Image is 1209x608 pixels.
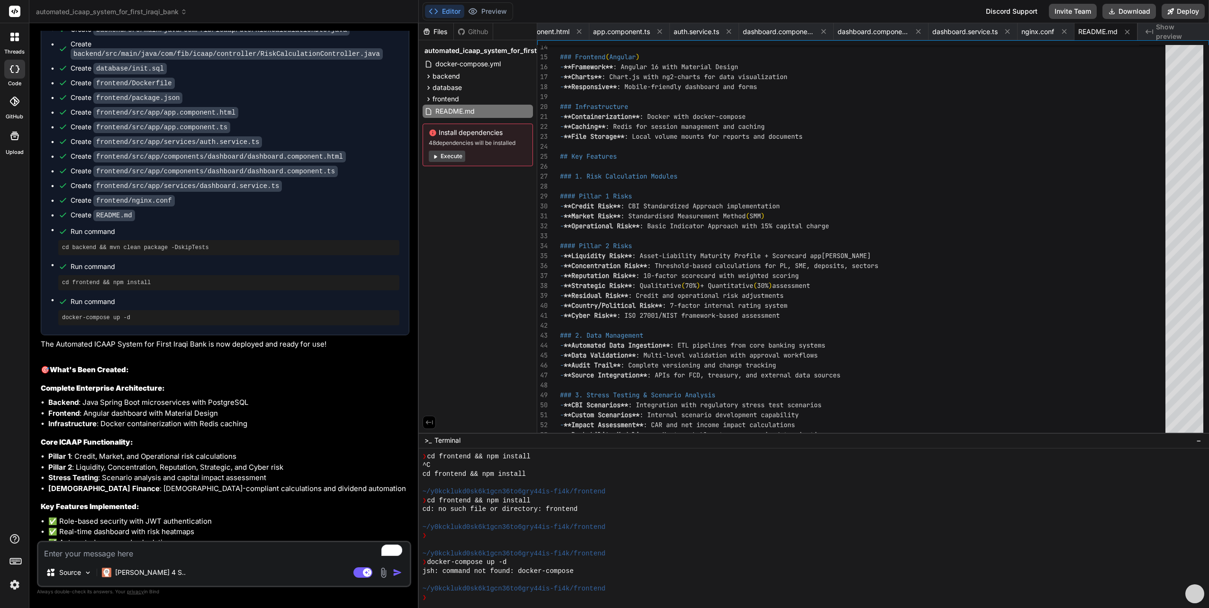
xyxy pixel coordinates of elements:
li: : Liquidity, Concentration, Reputation, Strategic, and Cyber risk [48,462,409,473]
div: Discord Support [980,4,1043,19]
span: : Internal scenario development capability [640,411,799,419]
div: Create [71,181,282,191]
span: Terminal [434,436,460,445]
span: backend [433,72,460,81]
button: Editor [425,5,464,18]
span: - [560,112,564,121]
button: Execute [429,151,465,162]
span: Show preview [1156,22,1201,41]
span: Run command [71,262,399,271]
span: ### Frontend [560,53,605,61]
div: 48 [537,380,548,390]
span: ## Key Features [560,152,617,161]
span: : Credit and operational risk adjustments [628,291,784,300]
div: Create [71,93,182,103]
span: : Basic Indicator Approach with 15% capital charge [640,222,829,230]
div: Create [71,210,135,220]
span: ~/y0kcklukd0sk6k1gcn36to6gry44is-fi4k/frontend [423,584,605,593]
li: : Credit, Market, and Operational risk calculations [48,451,409,462]
span: - [560,251,564,260]
span: - [560,132,564,141]
span: : Standardised Measurement Method [621,212,746,220]
img: Claude 4 Sonnet [102,568,111,577]
label: threads [4,48,25,56]
div: 33 [537,231,548,241]
span: : Qualitative [632,281,681,290]
span: cd frontend && npm install [423,470,526,479]
label: Upload [6,148,24,156]
div: Create [71,152,346,161]
div: 23 [537,132,548,142]
span: - [560,72,564,81]
code: frontend/src/app/services/dashboard.service.ts [93,180,282,192]
span: ❯ [423,496,427,505]
span: 30% [757,281,768,290]
div: 47 [537,370,548,380]
div: Create [71,63,167,73]
span: ### 3. Stress Testing & Scenario Analysis [560,391,715,399]
div: 36 [537,261,548,271]
li: : Angular dashboard with Material Design [48,408,409,419]
span: cd frontend && npm install [427,452,530,461]
span: ( [753,281,757,290]
div: 38 [537,281,548,291]
span: - [560,291,564,300]
span: : Integration with regulatory stress test scenario [628,401,818,409]
strong: Pillar 2 [48,463,72,472]
span: automated_icaap_system_for_first_iraqi_bank [424,46,574,55]
span: frontend [433,94,459,104]
span: - [560,430,564,439]
span: - [560,122,564,131]
code: database/init.sql [93,63,167,74]
span: : Threshold-based calculations for PL, SME, deposi [647,261,837,270]
span: ) [636,53,640,61]
span: docker-compose.yml [434,58,502,70]
span: - [560,420,564,429]
span: - [560,82,564,91]
div: 18 [537,82,548,92]
pre: docker-compose up -d [62,314,396,322]
span: 70% [685,281,696,290]
code: frontend/src/app/services/auth.service.ts [93,136,262,148]
li: ✅ Automated scorecard calculations [48,537,409,548]
button: Invite Team [1049,4,1097,19]
label: code [8,80,21,88]
div: 17 [537,72,548,82]
div: 46 [537,360,548,370]
img: Pick Models [84,569,92,577]
span: ### 1. Risk Calculation Modules [560,172,677,180]
div: 21 [537,112,548,122]
li: : Java Spring Boot microservices with PostgreSQL [48,397,409,408]
div: 43 [537,331,548,340]
span: dashboard.service.ts [932,27,998,36]
div: 49 [537,390,548,400]
span: Install dependencies [429,128,527,137]
span: : ISO 27001/NIST framework-based assessment [617,311,780,320]
code: backend/src/main/java/com/fib/icaap/controller/RiskCalculationController.java [71,48,383,60]
li: ✅ Real-time dashboard with risk heatmaps [48,527,409,537]
div: 45 [537,350,548,360]
span: - [560,401,564,409]
span: ) [768,281,772,290]
span: ❯ [423,593,427,602]
span: auth.service.ts [674,27,719,36]
span: : Redis for session management and caching [605,122,765,131]
span: ### Infrastructure [560,102,628,111]
img: icon [393,568,402,577]
li: ✅ Role-based security with JWT authentication [48,516,409,527]
span: Angular [609,53,636,61]
span: jsh: command not found: docker-compose [423,567,574,576]
div: 15 [537,52,548,62]
div: 39 [537,291,548,301]
span: : Angular 16 with Material Design [613,63,738,71]
div: Create [71,137,262,147]
button: Download [1102,4,1156,19]
div: 31 [537,211,548,221]
span: : CAR and net income impact calculations [643,420,795,429]
span: dashboard.component.ts [838,27,909,36]
div: 28 [537,181,548,191]
label: GitHub [6,113,23,121]
span: - [560,351,564,359]
code: frontend/src/app/components/dashboard/dashboard.component.ts [93,166,338,177]
span: ^C [423,461,431,470]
